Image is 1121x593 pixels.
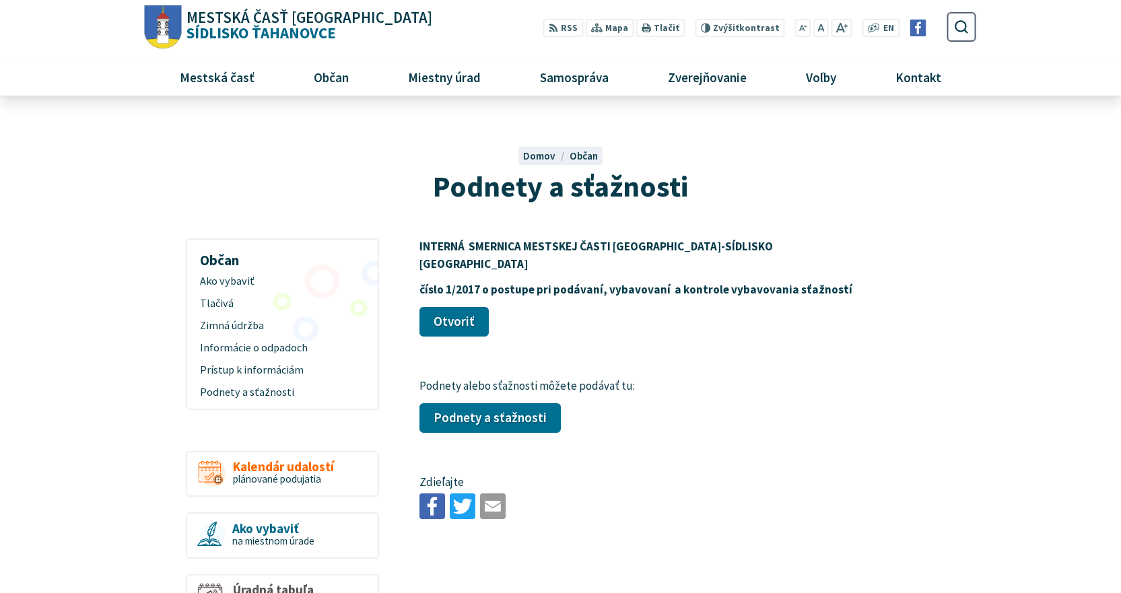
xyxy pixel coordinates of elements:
[155,59,279,95] a: Mestská časť
[663,59,751,95] span: Zverejňovanie
[192,337,372,359] a: Informácie o odpadoch
[233,460,334,474] span: Kalendár udalostí
[433,168,688,205] span: Podnety a sťažnosti
[713,23,780,34] span: kontrast
[891,59,947,95] span: Kontakt
[419,378,874,395] p: Podnety alebo sťažnosti môžete podávať tu:
[233,473,321,485] span: plánované podujatia
[605,22,628,36] span: Mapa
[482,282,852,297] strong: o postupe pri podávaní, vybavovaní a kontrole vybavovania sťažností
[192,271,372,293] a: Ako vybaviť
[403,59,485,95] span: Miestny úrad
[654,23,679,34] span: Tlačiť
[192,315,372,337] a: Zimná údržba
[535,59,613,95] span: Samospráva
[200,271,365,293] span: Ako vybaviť
[182,10,433,41] span: Sídlisko Ťahanovce
[801,59,842,95] span: Voľby
[523,149,555,162] span: Domov
[419,474,874,491] p: Zdieľajte
[570,149,598,162] a: Občan
[200,359,365,382] span: Prístup k informáciám
[145,5,432,49] a: Logo Sídlisko Ťahanovce, prejsť na domovskú stránku.
[543,19,583,37] a: RSS
[586,19,634,37] a: Mapa
[880,22,898,36] a: EN
[713,22,739,34] span: Zvýšiť
[200,381,365,403] span: Podnety a sťažnosti
[910,20,926,36] img: Prejsť na Facebook stránku
[192,381,372,403] a: Podnety a sťažnosti
[871,59,966,95] a: Kontakt
[186,451,379,497] a: Kalendár udalostí plánované podujatia
[192,359,372,382] a: Prístup k informáciám
[192,242,372,271] h3: Občan
[795,19,811,37] button: Zmenšiť veľkosť písma
[883,22,894,36] span: EN
[644,59,772,95] a: Zverejňovanie
[174,59,259,95] span: Mestská časť
[516,59,634,95] a: Samospráva
[192,293,372,315] a: Tlačivá
[200,293,365,315] span: Tlačivá
[419,239,773,271] strong: INTERNÁ SMERNICA MESTSKEJ ČASTI [GEOGRAPHIC_DATA]-SÍDLISKO [GEOGRAPHIC_DATA]
[695,19,784,37] button: Zvýšiťkontrast
[289,59,373,95] a: Občan
[813,19,828,37] button: Nastaviť pôvodnú veľkosť písma
[186,512,379,559] a: Ako vybaviť na miestnom úrade
[232,522,314,536] span: Ako vybaviť
[145,5,182,49] img: Prejsť na domovskú stránku
[636,19,685,37] button: Tlačiť
[480,493,506,519] img: Zdieľať e-mailom
[308,59,353,95] span: Občan
[831,19,852,37] button: Zväčšiť veľkosť písma
[450,493,475,519] img: Zdieľať na Twitteri
[200,337,365,359] span: Informácie o odpadoch
[419,307,489,337] a: Otvoriť
[419,493,445,519] img: Zdieľať na Facebooku
[782,59,861,95] a: Voľby
[419,403,561,433] a: Podnety a sťažnosti
[383,59,505,95] a: Miestny úrad
[523,149,569,162] a: Domov
[200,315,365,337] span: Zimná údržba
[419,282,480,297] strong: číslo 1/2017
[232,534,314,547] span: na miestnom úrade
[561,22,578,36] span: RSS
[186,10,432,26] span: Mestská časť [GEOGRAPHIC_DATA]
